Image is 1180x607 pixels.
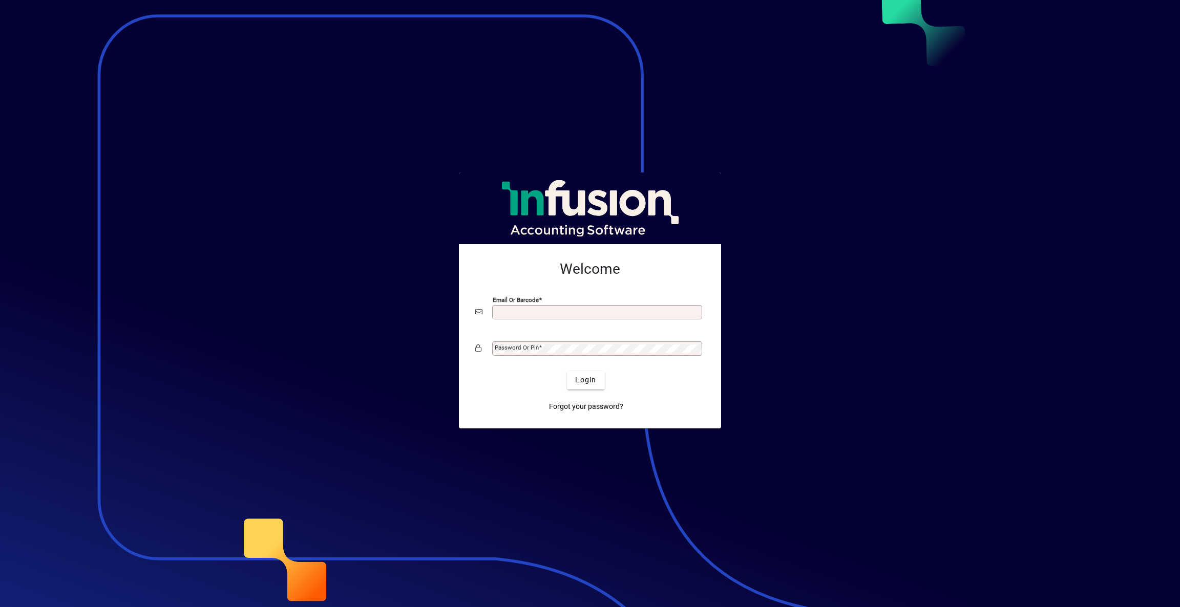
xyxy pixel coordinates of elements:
h2: Welcome [475,261,705,278]
button: Login [567,371,604,389]
mat-label: Email or Barcode [493,296,539,303]
a: Forgot your password? [545,398,627,416]
span: Forgot your password? [549,401,623,412]
mat-label: Password or Pin [495,344,539,351]
span: Login [575,375,596,385]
